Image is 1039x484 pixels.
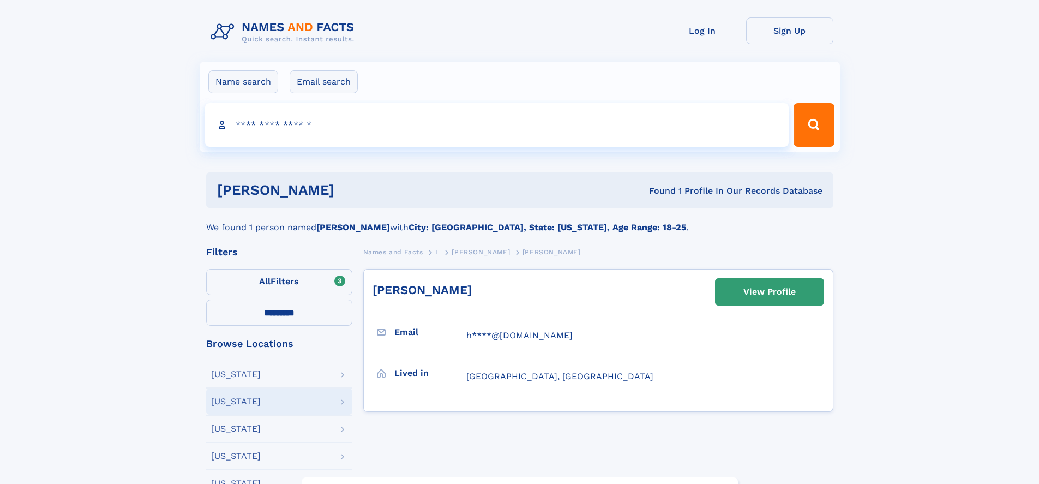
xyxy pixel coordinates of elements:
[435,245,440,259] a: L
[206,17,363,47] img: Logo Names and Facts
[211,425,261,433] div: [US_STATE]
[290,70,358,93] label: Email search
[435,248,440,256] span: L
[206,339,352,349] div: Browse Locations
[211,397,261,406] div: [US_STATE]
[466,371,653,381] span: [GEOGRAPHIC_DATA], [GEOGRAPHIC_DATA]
[716,279,824,305] a: View Profile
[659,17,746,44] a: Log In
[743,279,796,304] div: View Profile
[394,323,466,342] h3: Email
[316,222,390,232] b: [PERSON_NAME]
[217,183,492,197] h1: [PERSON_NAME]
[363,245,423,259] a: Names and Facts
[206,269,352,295] label: Filters
[409,222,686,232] b: City: [GEOGRAPHIC_DATA], State: [US_STATE], Age Range: 18-25
[211,370,261,379] div: [US_STATE]
[259,276,271,286] span: All
[373,283,472,297] a: [PERSON_NAME]
[206,208,833,234] div: We found 1 person named with .
[746,17,833,44] a: Sign Up
[206,247,352,257] div: Filters
[205,103,789,147] input: search input
[452,245,510,259] a: [PERSON_NAME]
[211,452,261,461] div: [US_STATE]
[394,364,466,383] h3: Lived in
[794,103,834,147] button: Search Button
[491,185,822,197] div: Found 1 Profile In Our Records Database
[208,70,278,93] label: Name search
[522,248,581,256] span: [PERSON_NAME]
[452,248,510,256] span: [PERSON_NAME]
